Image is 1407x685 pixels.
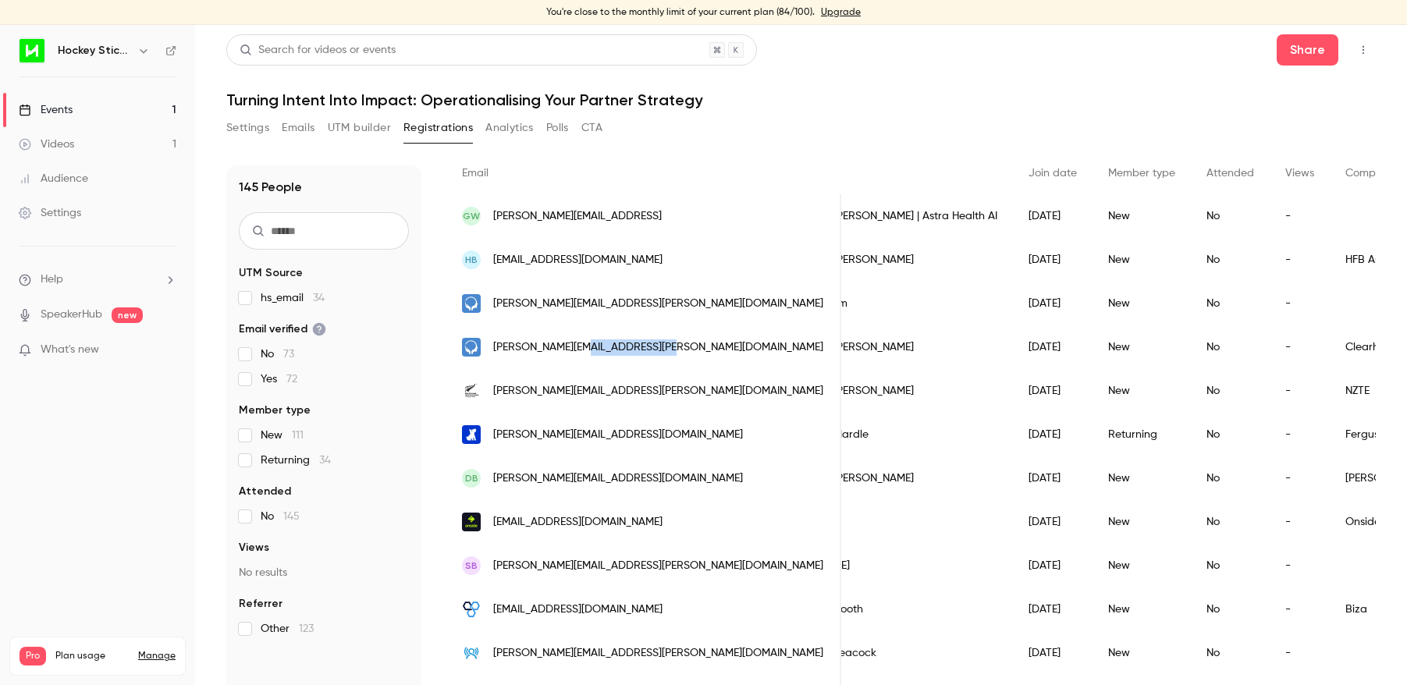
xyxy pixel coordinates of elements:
[261,509,300,524] span: No
[462,513,481,531] img: onside.co
[19,272,176,288] li: help-dropdown-opener
[493,339,823,356] span: [PERSON_NAME][EMAIL_ADDRESS][PERSON_NAME][DOMAIN_NAME]
[734,238,1013,282] div: [PERSON_NAME] [PERSON_NAME]
[1285,168,1314,179] span: Views
[1013,500,1093,544] div: [DATE]
[20,647,46,665] span: Pro
[1093,282,1191,325] div: New
[1093,325,1191,369] div: New
[286,374,297,385] span: 72
[493,252,663,268] span: [EMAIL_ADDRESS][DOMAIN_NAME]
[41,307,102,323] a: SpeakerHub
[112,307,143,323] span: new
[465,559,478,573] span: SB
[1093,194,1191,238] div: New
[1270,631,1330,675] div: -
[1206,168,1254,179] span: Attended
[261,290,325,306] span: hs_email
[493,645,823,662] span: [PERSON_NAME][EMAIL_ADDRESS][PERSON_NAME][DOMAIN_NAME]
[493,427,743,443] span: [PERSON_NAME][EMAIL_ADDRESS][DOMAIN_NAME]
[1093,587,1191,631] div: New
[1013,369,1093,413] div: [DATE]
[1093,238,1191,282] div: New
[328,115,391,140] button: UTM builder
[462,600,481,619] img: biza.io
[1270,500,1330,544] div: -
[41,272,63,288] span: Help
[283,511,300,522] span: 145
[493,383,823,399] span: [PERSON_NAME][EMAIL_ADDRESS][PERSON_NAME][DOMAIN_NAME]
[58,43,131,59] h6: Hockey Stick Advisory
[239,178,302,197] h1: 145 People
[292,430,304,441] span: 111
[1191,413,1270,456] div: No
[463,209,480,223] span: GW
[239,484,291,499] span: Attended
[1093,500,1191,544] div: New
[1013,282,1093,325] div: [DATE]
[1277,34,1338,66] button: Share
[138,650,176,662] a: Manage
[493,208,662,225] span: [PERSON_NAME][EMAIL_ADDRESS]
[261,621,314,637] span: Other
[1191,238,1270,282] div: No
[1093,369,1191,413] div: New
[1013,631,1093,675] div: [DATE]
[734,369,1013,413] div: [PERSON_NAME] [PERSON_NAME]
[1093,544,1191,587] div: New
[485,115,534,140] button: Analytics
[1029,168,1077,179] span: Join date
[493,514,663,531] span: [EMAIL_ADDRESS][DOMAIN_NAME]
[465,253,478,267] span: HB
[462,294,481,313] img: myclearhead.com
[734,587,1013,631] div: [PERSON_NAME] Booth
[239,265,409,637] section: facet-groups
[581,115,602,140] button: CTA
[1191,325,1270,369] div: No
[19,205,81,221] div: Settings
[240,42,396,59] div: Search for videos or events
[261,346,294,362] span: No
[55,650,129,662] span: Plan usage
[239,540,269,555] span: Views
[821,6,861,19] a: Upgrade
[41,342,99,358] span: What's new
[1270,413,1330,456] div: -
[1191,194,1270,238] div: No
[1270,544,1330,587] div: -
[313,293,325,303] span: 34
[1013,325,1093,369] div: [DATE]
[261,453,331,468] span: Returning
[1191,544,1270,587] div: No
[282,115,314,140] button: Emails
[1191,500,1270,544] div: No
[19,137,74,152] div: Videos
[19,102,73,118] div: Events
[1191,282,1270,325] div: No
[734,194,1013,238] div: [PERSON_NAME] [PERSON_NAME] | Astra Health AI
[1013,194,1093,238] div: [DATE]
[239,403,311,418] span: Member type
[226,91,1376,109] h1: Turning Intent Into Impact: Operationalising Your Partner Strategy
[734,325,1013,369] div: [PERSON_NAME] [PERSON_NAME]
[734,631,1013,675] div: [PERSON_NAME] Peacock
[1108,168,1175,179] span: Member type
[546,115,569,140] button: Polls
[239,265,303,281] span: UTM Source
[493,470,743,487] span: [PERSON_NAME][EMAIL_ADDRESS][DOMAIN_NAME]
[226,115,269,140] button: Settings
[1013,456,1093,500] div: [DATE]
[283,349,294,360] span: 73
[1013,587,1093,631] div: [DATE]
[1013,544,1093,587] div: [DATE]
[734,413,1013,456] div: [PERSON_NAME] Mardle
[20,38,44,63] img: Hockey Stick Advisory
[734,456,1013,500] div: [PERSON_NAME] [PERSON_NAME]
[239,596,282,612] span: Referrer
[299,623,314,634] span: 123
[1270,238,1330,282] div: -
[462,644,481,662] img: gethomesafe.com
[462,338,481,357] img: myclearhead.com
[239,565,409,580] p: No results
[493,558,823,574] span: [PERSON_NAME][EMAIL_ADDRESS][PERSON_NAME][DOMAIN_NAME]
